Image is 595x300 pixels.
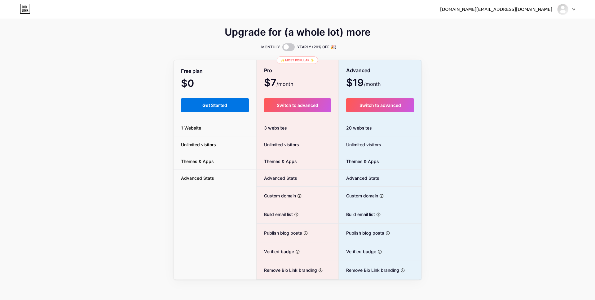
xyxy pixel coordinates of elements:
span: Build email list [339,211,375,218]
span: Build email list [257,211,293,218]
span: Switch to advanced [277,103,318,108]
span: 1 Website [174,125,209,131]
span: Remove Bio Link branding [257,267,317,273]
button: Switch to advanced [346,98,414,112]
span: Remove Bio Link branding [339,267,399,273]
span: MONTHLY [261,44,280,50]
div: 3 websites [257,120,339,136]
span: $19 [346,79,381,88]
span: YEARLY (20% OFF 🎉) [297,44,337,50]
span: Themes & Apps [339,158,379,165]
span: Themes & Apps [174,158,221,165]
span: Pro [264,65,272,76]
span: Advanced Stats [174,175,222,181]
span: /month [364,80,381,88]
span: Custom domain [257,192,296,199]
span: Publish blog posts [257,230,302,236]
span: Unlimited visitors [257,141,299,148]
span: Switch to advanced [359,103,401,108]
button: Get Started [181,98,249,112]
span: Unlimited visitors [339,141,381,148]
span: Advanced Stats [257,175,297,181]
span: Free plan [181,66,203,77]
div: ✨ Most popular ✨ [277,56,318,64]
img: gpansor [557,3,569,15]
span: Upgrade for (a whole lot) more [225,29,371,36]
div: 20 websites [339,120,421,136]
span: /month [276,80,293,88]
span: Get Started [202,103,227,108]
span: Custom domain [339,192,378,199]
div: [DOMAIN_NAME][EMAIL_ADDRESS][DOMAIN_NAME] [440,6,552,13]
span: Unlimited visitors [174,141,223,148]
span: $7 [264,79,293,88]
span: Publish blog posts [339,230,384,236]
span: Verified badge [339,248,376,255]
span: $0 [181,80,211,88]
span: Themes & Apps [257,158,297,165]
button: Switch to advanced [264,98,331,112]
span: Verified badge [257,248,294,255]
span: Advanced [346,65,370,76]
span: Advanced Stats [339,175,379,181]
